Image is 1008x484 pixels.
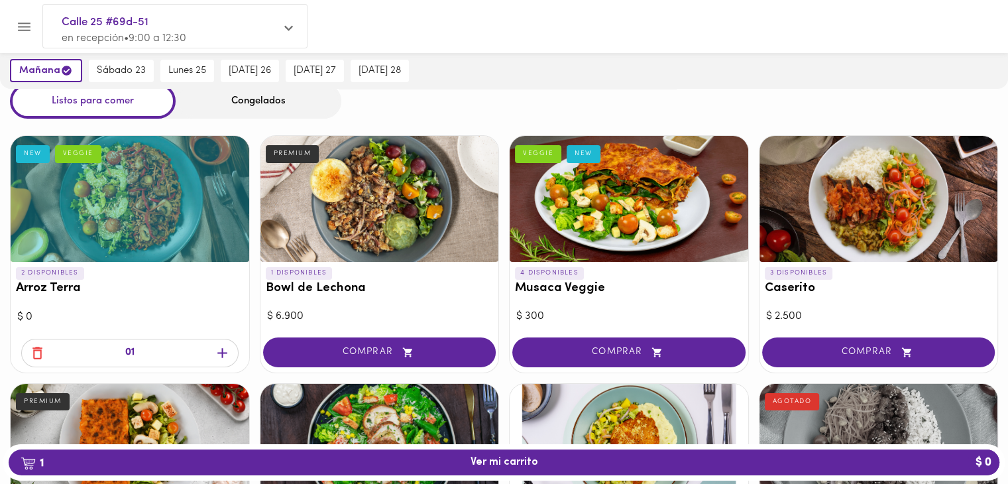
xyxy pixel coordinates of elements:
[471,456,538,469] span: Ver mi carrito
[266,267,333,279] p: 1 DISPONIBLES
[10,84,176,119] div: Listos para comer
[229,65,271,77] span: [DATE] 26
[280,347,480,358] span: COMPRAR
[16,393,70,410] div: PREMIUM
[125,345,135,361] p: 01
[759,136,998,262] div: Caserito
[351,60,409,82] button: [DATE] 28
[17,310,243,325] div: $ 0
[286,60,344,82] button: [DATE] 27
[762,337,995,367] button: COMPRAR
[766,309,991,324] div: $ 2.500
[267,309,492,324] div: $ 6.900
[510,136,748,262] div: Musaca Veggie
[9,450,999,475] button: 1Ver mi carrito$ 0
[529,347,729,358] span: COMPRAR
[266,145,319,162] div: PREMIUM
[765,393,820,410] div: AGOTADO
[294,65,336,77] span: [DATE] 27
[931,407,995,471] iframe: Messagebird Livechat Widget
[160,60,214,82] button: lunes 25
[567,145,600,162] div: NEW
[168,65,206,77] span: lunes 25
[16,145,50,162] div: NEW
[16,282,244,296] h3: Arroz Terra
[55,145,101,162] div: VEGGIE
[765,267,833,279] p: 3 DISPONIBLES
[359,65,401,77] span: [DATE] 28
[19,64,73,77] span: mañana
[266,282,494,296] h3: Bowl de Lechona
[512,337,746,367] button: COMPRAR
[11,136,249,262] div: Arroz Terra
[62,33,186,44] span: en recepción • 9:00 a 12:30
[62,14,275,31] span: Calle 25 #69d-51
[515,267,584,279] p: 4 DISPONIBLES
[16,267,84,279] p: 2 DISPONIBLES
[221,60,279,82] button: [DATE] 26
[10,59,82,82] button: mañana
[779,347,979,358] span: COMPRAR
[13,454,52,471] b: 1
[97,65,146,77] span: sábado 23
[21,457,36,470] img: cart.png
[515,145,561,162] div: VEGGIE
[515,282,743,296] h3: Musaca Veggie
[8,11,40,43] button: Menu
[89,60,154,82] button: sábado 23
[765,282,993,296] h3: Caserito
[176,84,341,119] div: Congelados
[263,337,496,367] button: COMPRAR
[260,136,499,262] div: Bowl de Lechona
[516,309,742,324] div: $ 300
